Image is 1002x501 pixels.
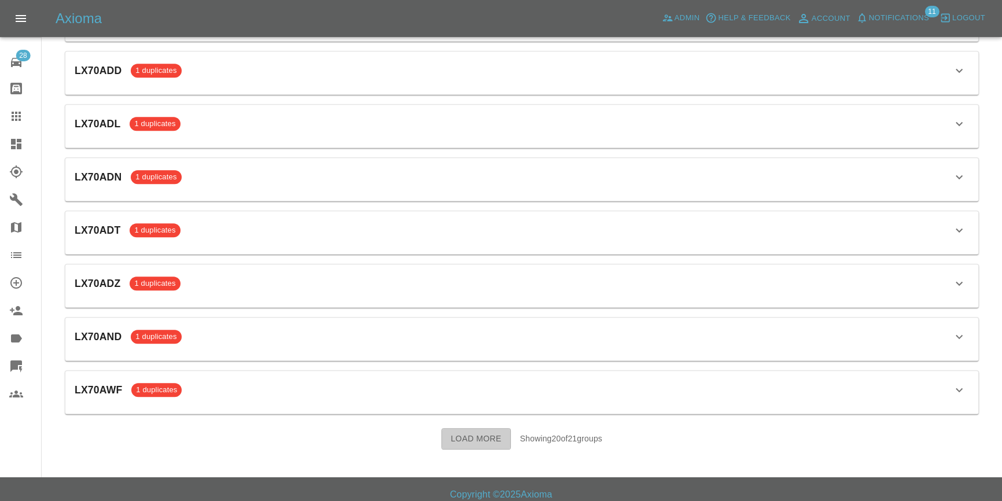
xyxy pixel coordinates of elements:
[659,9,703,27] a: Admin
[794,9,853,28] a: Account
[75,329,121,344] p: LX70AND
[675,12,700,25] span: Admin
[131,331,181,342] span: 1 duplicates
[130,278,180,289] span: 1 duplicates
[441,428,511,450] button: Load More
[937,9,988,27] button: Logout
[869,12,929,25] span: Notifications
[16,50,30,61] span: 28
[131,171,181,183] span: 1 duplicates
[853,9,932,27] button: Notifications
[718,12,790,25] span: Help & Feedback
[131,384,182,396] span: 1 duplicates
[812,12,850,25] span: Account
[131,65,181,76] span: 1 duplicates
[130,118,180,130] span: 1 duplicates
[952,12,985,25] span: Logout
[924,6,939,17] span: 11
[75,382,122,397] p: LX70AWF
[520,433,602,444] p: Showing 20 of 21 groups
[75,223,120,238] p: LX70ADT
[75,170,121,185] p: LX70ADN
[702,9,793,27] button: Help & Feedback
[75,276,120,291] p: LX70ADZ
[56,9,102,28] h5: Axioma
[75,116,120,131] p: LX70ADL
[7,5,35,32] button: Open drawer
[130,224,180,236] span: 1 duplicates
[75,63,121,78] p: LX70ADD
